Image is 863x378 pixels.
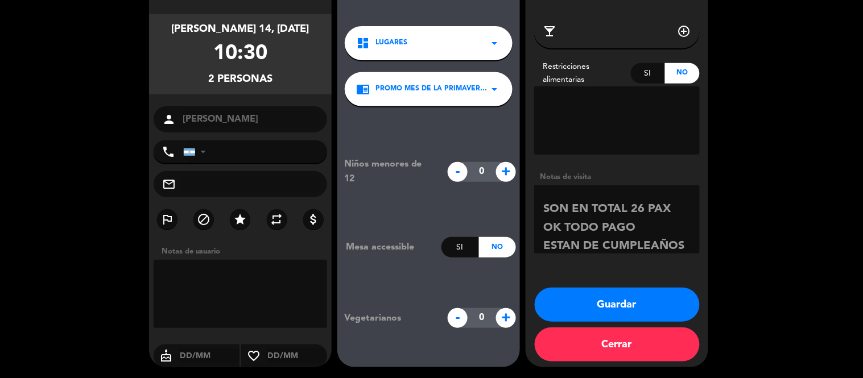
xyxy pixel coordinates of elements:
[156,246,332,257] div: Notas de usuario
[488,82,501,96] i: arrow_drop_down
[270,213,284,226] i: repeat
[233,213,247,226] i: star
[160,213,174,226] i: outlined_flag
[336,311,442,326] div: Vegetarianos
[543,24,556,38] i: local_bar
[496,162,516,182] span: +
[266,349,327,363] input: DD/MM
[534,14,700,48] button: local_baradd_circle_outline
[479,237,516,257] div: No
[441,237,478,257] div: Si
[356,82,370,96] i: chrome_reader_mode
[448,162,468,182] span: -
[162,177,176,191] i: mail_outline
[179,349,240,363] input: DD/MM
[665,63,700,84] div: No
[184,141,210,163] div: Argentina: +54
[162,145,175,159] i: phone
[172,21,309,38] div: [PERSON_NAME] 14, [DATE]
[162,113,176,126] i: person
[631,63,666,84] div: Si
[496,308,516,328] span: +
[488,36,501,50] i: arrow_drop_down
[154,349,179,363] i: cake
[213,38,267,71] div: 10:30
[534,171,700,183] div: Notas de visita
[448,308,468,328] span: -
[337,240,441,255] div: Mesa accessible
[375,84,488,95] span: PROMO MES DE LA PRIMAVERA - EXPERIENCIA [PERSON_NAME]
[535,288,700,322] button: Guardar
[336,157,442,186] div: Niños menores de 12
[375,38,407,49] span: LUGARES
[356,36,370,50] i: dashboard
[241,349,266,363] i: favorite_border
[535,327,700,362] button: Cerrar
[678,24,691,38] i: add_circle_outline
[208,71,272,88] div: 2 personas
[197,213,210,226] i: block
[307,213,320,226] i: attach_money
[534,60,631,86] div: Restricciones alimentarias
